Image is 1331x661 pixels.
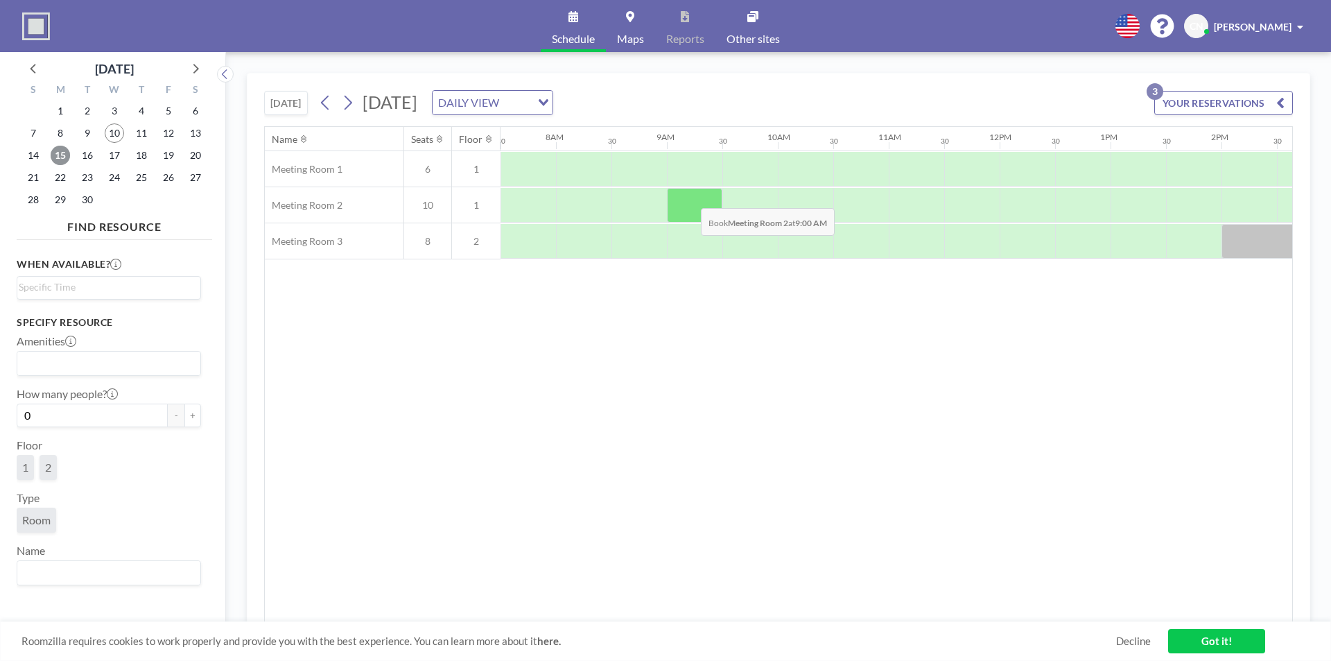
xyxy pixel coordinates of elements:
input: Search for option [19,280,193,295]
h3: Specify resource [17,316,201,329]
span: CN [1190,20,1203,33]
div: 8AM [546,132,564,142]
span: Reports [666,33,704,44]
div: Search for option [433,91,553,114]
input: Search for option [19,354,193,372]
div: 10AM [767,132,790,142]
b: 9:00 AM [795,218,827,228]
span: Wednesday, September 3, 2025 [105,101,124,121]
div: Floor [459,133,482,146]
span: Room [22,513,51,527]
span: DAILY VIEW [435,94,502,112]
span: 1 [452,163,501,175]
span: Sunday, September 21, 2025 [24,168,43,187]
span: Wednesday, September 10, 2025 [105,123,124,143]
span: Tuesday, September 23, 2025 [78,168,97,187]
div: Name [272,133,297,146]
span: Tuesday, September 30, 2025 [78,190,97,209]
a: Decline [1116,635,1151,648]
span: Saturday, September 13, 2025 [186,123,205,143]
div: W [101,82,128,100]
button: [DATE] [264,91,308,115]
span: Wednesday, September 24, 2025 [105,168,124,187]
div: 30 [608,137,616,146]
div: T [128,82,155,100]
span: [PERSON_NAME] [1214,21,1291,33]
span: [DATE] [363,92,417,112]
span: Other sites [727,33,780,44]
div: 30 [830,137,838,146]
div: F [155,82,182,100]
span: Saturday, September 6, 2025 [186,101,205,121]
div: Search for option [17,277,200,298]
span: Thursday, September 25, 2025 [132,168,151,187]
span: Tuesday, September 9, 2025 [78,123,97,143]
span: Monday, September 8, 2025 [51,123,70,143]
span: Friday, September 19, 2025 [159,146,178,165]
span: Thursday, September 18, 2025 [132,146,151,165]
div: M [47,82,74,100]
span: Meeting Room 2 [265,199,342,212]
span: Sunday, September 14, 2025 [24,146,43,165]
div: 1PM [1100,132,1117,142]
h4: FIND RESOURCE [17,214,212,234]
span: Monday, September 15, 2025 [51,146,70,165]
span: 8 [404,235,451,248]
span: Monday, September 1, 2025 [51,101,70,121]
span: Monday, September 22, 2025 [51,168,70,187]
div: 12PM [989,132,1011,142]
input: Search for option [19,564,193,582]
span: Meeting Room 3 [265,235,342,248]
span: Maps [617,33,644,44]
label: Name [17,544,45,558]
div: S [182,82,209,100]
div: 30 [1273,137,1282,146]
span: Saturday, September 27, 2025 [186,168,205,187]
div: Search for option [17,352,200,375]
span: Schedule [552,33,595,44]
span: Wednesday, September 17, 2025 [105,146,124,165]
label: How many people? [17,387,118,401]
div: Search for option [17,561,200,585]
div: 30 [497,137,505,146]
div: 2PM [1211,132,1228,142]
div: 9AM [656,132,675,142]
label: Amenities [17,334,76,348]
span: Meeting Room 1 [265,163,342,175]
div: 30 [719,137,727,146]
button: - [168,404,184,427]
span: Friday, September 12, 2025 [159,123,178,143]
span: Tuesday, September 2, 2025 [78,101,97,121]
span: 2 [45,461,51,474]
div: T [74,82,101,100]
span: Tuesday, September 16, 2025 [78,146,97,165]
div: [DATE] [95,59,134,78]
div: Seats [411,133,433,146]
a: Got it! [1168,629,1265,653]
span: Saturday, September 20, 2025 [186,146,205,165]
div: 11AM [878,132,901,142]
span: 1 [452,199,501,212]
span: 2 [452,235,501,248]
span: Roomzilla requires cookies to work properly and provide you with the best experience. You can lea... [21,635,1116,648]
span: Monday, September 29, 2025 [51,190,70,209]
button: + [184,404,201,427]
label: Type [17,491,40,505]
span: Friday, September 5, 2025 [159,101,178,121]
div: 30 [941,137,949,146]
span: 10 [404,199,451,212]
div: 30 [1052,137,1060,146]
span: Thursday, September 4, 2025 [132,101,151,121]
p: 3 [1147,83,1163,100]
button: YOUR RESERVATIONS3 [1154,91,1293,115]
b: Meeting Room 2 [728,218,788,228]
div: 30 [1163,137,1171,146]
span: Thursday, September 11, 2025 [132,123,151,143]
span: Sunday, September 28, 2025 [24,190,43,209]
span: Friday, September 26, 2025 [159,168,178,187]
span: 6 [404,163,451,175]
span: 1 [22,461,28,474]
div: S [20,82,47,100]
a: here. [537,635,561,647]
img: organization-logo [22,12,50,40]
